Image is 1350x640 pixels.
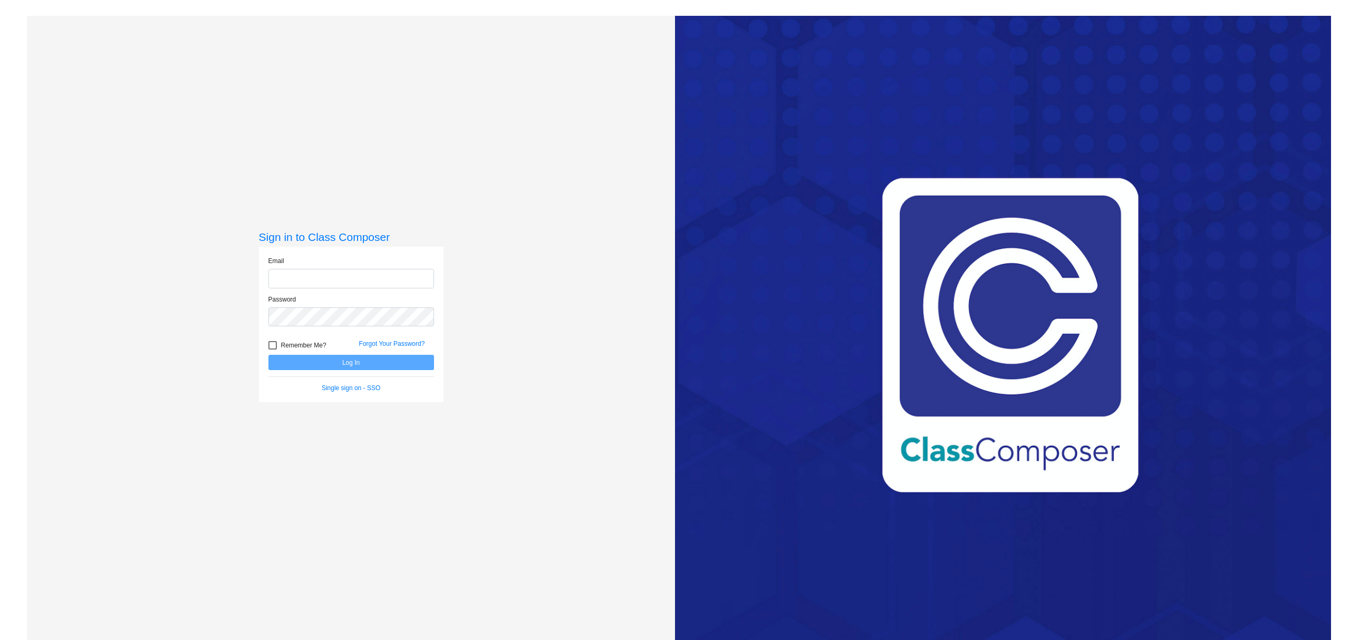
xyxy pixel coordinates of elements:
[268,256,284,266] label: Email
[359,340,425,347] a: Forgot Your Password?
[322,384,380,392] a: Single sign on - SSO
[281,339,326,352] span: Remember Me?
[268,355,434,370] button: Log In
[259,230,443,244] h3: Sign in to Class Composer
[268,295,296,304] label: Password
